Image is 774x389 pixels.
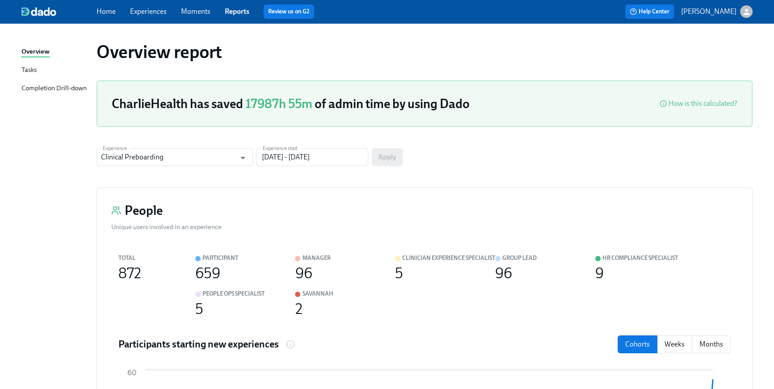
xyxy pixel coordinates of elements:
a: Moments [181,7,210,16]
button: [PERSON_NAME] [681,5,753,18]
button: Open [236,151,250,165]
div: 96 [495,268,512,278]
a: Completion Drill-down [21,83,89,94]
a: Review us on G2 [268,7,310,16]
a: dado [21,7,97,16]
div: Overview [21,46,50,58]
a: Experiences [130,7,167,16]
p: Cohorts [625,339,650,349]
a: Tasks [21,65,89,76]
a: Home [97,7,116,16]
button: months [692,335,731,353]
div: Group Lead [502,253,537,263]
p: Weeks [665,339,685,349]
div: 5 [395,268,403,278]
img: dado [21,7,56,16]
svg: Number of participants that started this experience in each cohort, week or month [286,340,295,349]
div: 872 [118,268,141,278]
div: People Ops Specialist [202,289,265,299]
span: 17987h 55m [245,96,312,111]
div: How is this calculated? [669,99,737,109]
div: 5 [195,304,203,314]
div: Savannah [302,289,333,299]
div: 2 [295,304,302,314]
a: Reports [225,7,249,16]
div: Total [118,253,135,263]
div: 659 [195,268,220,278]
div: HR Compliance Specialist [602,253,678,263]
tspan: 60 [127,368,136,377]
button: Help Center [625,4,674,19]
span: Help Center [630,7,669,16]
a: Overview [21,46,89,58]
div: 9 [595,268,604,278]
button: Review us on G2 [264,4,314,19]
div: Participant [202,253,238,263]
h3: People [125,202,163,218]
h3: CharlieHealth has saved of admin time by using Dado [112,96,470,112]
div: Tasks [21,65,37,76]
h1: Overview report [97,41,222,63]
h4: Participants starting new experiences [118,338,279,351]
div: Completion Drill-down [21,83,87,94]
div: Clinician Experience Specialist [402,253,495,263]
div: Manager [302,253,330,263]
div: Unique users involved in an experience [111,222,222,232]
div: date filter [618,335,731,353]
button: cohorts [618,335,657,353]
div: 96 [295,268,312,278]
button: weeks [657,335,692,353]
p: [PERSON_NAME] [681,7,736,17]
p: Months [699,339,723,349]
